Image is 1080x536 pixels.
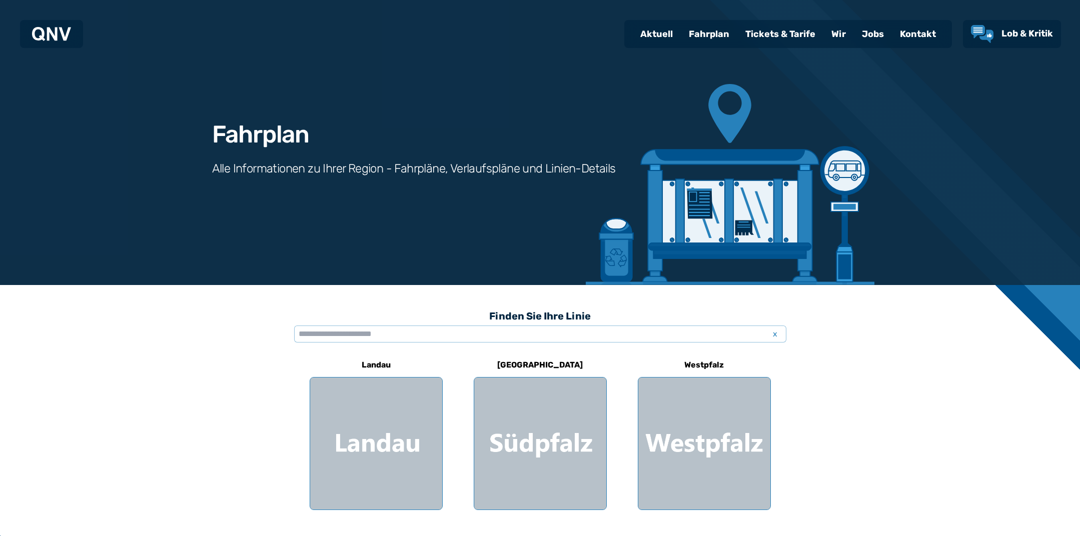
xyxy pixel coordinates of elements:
[212,160,616,176] h3: Alle Informationen zu Ihrer Region - Fahrpläne, Verlaufspläne und Linien-Details
[737,21,823,47] a: Tickets & Tarife
[294,305,786,327] h3: Finden Sie Ihre Linie
[632,21,681,47] a: Aktuell
[1001,28,1053,39] span: Lob & Kritik
[854,21,892,47] a: Jobs
[892,21,944,47] a: Kontakt
[32,27,71,41] img: QNV Logo
[768,328,782,340] span: x
[474,353,607,510] a: [GEOGRAPHIC_DATA] Region Südpfalz
[310,353,443,510] a: Landau Region Landau
[681,21,737,47] a: Fahrplan
[493,357,587,373] h6: [GEOGRAPHIC_DATA]
[212,122,309,146] h1: Fahrplan
[32,24,71,44] a: QNV Logo
[358,357,395,373] h6: Landau
[638,353,771,510] a: Westpfalz Region Westpfalz
[680,357,728,373] h6: Westpfalz
[823,21,854,47] a: Wir
[971,25,1053,43] a: Lob & Kritik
